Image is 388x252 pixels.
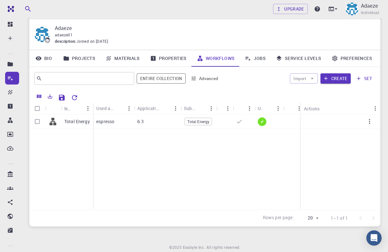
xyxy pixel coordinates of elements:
a: Properties [145,50,192,67]
button: Menu [244,103,255,114]
div: Subworkflows [181,102,216,115]
button: Sort [263,103,273,114]
div: Name [61,102,93,115]
button: Save Explorer Settings [55,91,68,104]
p: 6.3 [137,118,144,125]
button: Reset Explorer Settings [68,91,81,104]
p: Adaeze [55,24,370,32]
span: All rights reserved. [206,244,241,251]
div: Subworkflows [184,102,196,115]
button: Sort [160,103,170,114]
div: Shared [283,102,304,115]
div: Used application [96,102,114,115]
a: Workflows [192,50,240,67]
button: Menu [223,103,233,114]
img: logo [5,6,14,12]
button: Menu [273,103,283,114]
button: Columns [34,91,45,101]
button: Create [320,73,351,84]
div: Name [64,102,73,115]
a: Materials [100,50,145,67]
div: Actions [301,102,380,115]
div: 20 [297,213,320,223]
span: adaeze01 [55,32,73,37]
button: Sort [196,103,206,114]
span: Joined on [DATE] [76,38,108,45]
div: Icon [45,102,61,115]
button: Menu [206,103,216,114]
div: Actions [304,102,320,115]
a: Projects [58,50,100,67]
div: Default [233,102,255,115]
p: Total Energy [64,118,90,125]
span: ✔ [258,119,266,124]
button: Sort [114,103,124,114]
button: Menu [170,103,181,114]
p: espresso [96,118,114,125]
span: Total Energy [185,119,212,124]
a: Bio [29,50,58,67]
a: Upgrade [273,4,308,14]
div: Tags [216,102,233,115]
div: Up-to-date [258,102,263,115]
span: © 2025 [169,244,183,251]
button: Sort [286,103,297,114]
span: Individual [361,10,379,16]
div: Open Intercom Messenger [366,230,382,246]
button: Menu [294,103,304,114]
span: Support [13,4,36,10]
div: Up-to-date [255,102,283,115]
button: Sort [236,103,246,114]
div: Application Version [134,102,181,115]
button: Menu [370,103,380,114]
button: Entire collection [137,73,186,84]
p: Rows per page: [263,214,294,222]
button: Import [290,73,318,84]
a: Service Levels [271,50,327,67]
span: description : [55,38,76,45]
span: Filter throughout whole library including sets (folders) [137,73,186,84]
button: Advanced [188,73,221,84]
a: Preferences [327,50,377,67]
p: Adaeze [361,2,378,10]
button: set [353,73,375,84]
div: Application Version [137,102,160,115]
button: Export [45,91,55,101]
a: Jobs [240,50,271,67]
div: Used application [93,102,134,115]
img: Adaeze [346,3,358,15]
button: Menu [124,103,134,114]
button: Sort [73,103,83,114]
a: Exabyte Inc. [183,244,205,251]
button: Menu [83,103,93,114]
p: 1–1 of 1 [331,215,348,221]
